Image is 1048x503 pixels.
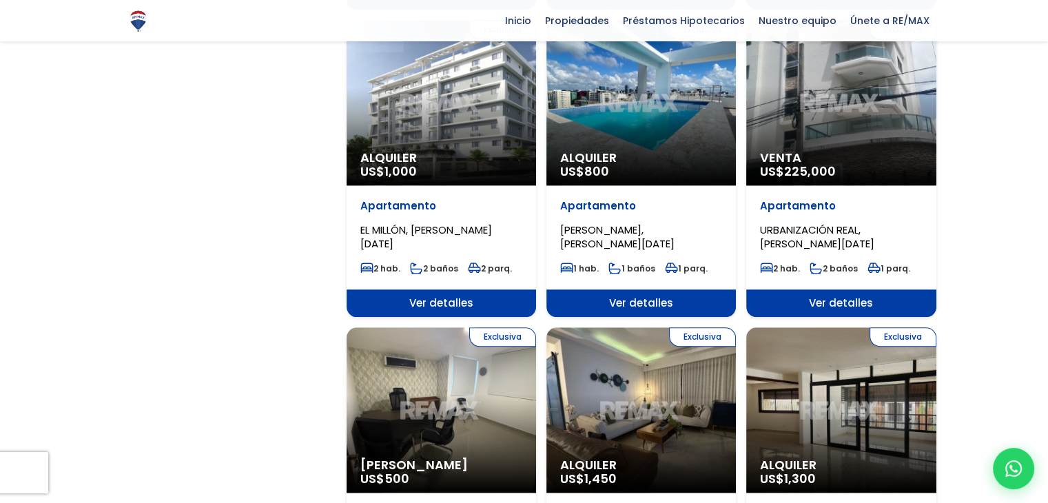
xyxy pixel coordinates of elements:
[384,470,409,487] span: 500
[468,263,512,274] span: 2 parq.
[126,9,150,33] img: Logo de REMAX
[560,199,722,213] p: Apartamento
[360,470,409,487] span: US$
[760,470,816,487] span: US$
[538,10,616,31] span: Propiedades
[616,10,752,31] span: Préstamos Hipotecarios
[584,470,617,487] span: 1,450
[360,163,417,180] span: US$
[560,163,609,180] span: US$
[867,263,910,274] span: 1 parq.
[584,163,609,180] span: 800
[347,20,536,317] a: Exclusiva Alquiler US$1,000 Apartamento EL MILLÓN, [PERSON_NAME][DATE] 2 hab. 2 baños 2 parq. Ver...
[760,163,836,180] span: US$
[360,199,522,213] p: Apartamento
[760,458,922,472] span: Alquiler
[360,151,522,165] span: Alquiler
[360,263,400,274] span: 2 hab.
[746,289,936,317] span: Ver detalles
[360,458,522,472] span: [PERSON_NAME]
[384,163,417,180] span: 1,000
[608,263,655,274] span: 1 baños
[760,263,800,274] span: 2 hab.
[546,289,736,317] span: Ver detalles
[760,151,922,165] span: Venta
[347,289,536,317] span: Ver detalles
[665,263,708,274] span: 1 parq.
[752,10,843,31] span: Nuestro equipo
[760,199,922,213] p: Apartamento
[784,470,816,487] span: 1,300
[870,327,936,347] span: Exclusiva
[546,20,736,317] a: Exclusiva Alquiler US$800 Apartamento [PERSON_NAME], [PERSON_NAME][DATE] 1 hab. 1 baños 1 parq. V...
[746,20,936,317] a: Exclusiva Venta US$225,000 Apartamento URBANIZACIÓN REAL, [PERSON_NAME][DATE] 2 hab. 2 baños 1 pa...
[360,223,492,251] span: EL MILLÓN, [PERSON_NAME][DATE]
[784,163,836,180] span: 225,000
[498,10,538,31] span: Inicio
[669,327,736,347] span: Exclusiva
[410,263,458,274] span: 2 baños
[560,263,599,274] span: 1 hab.
[560,458,722,472] span: Alquiler
[560,151,722,165] span: Alquiler
[810,263,858,274] span: 2 baños
[469,327,536,347] span: Exclusiva
[560,470,617,487] span: US$
[760,223,874,251] span: URBANIZACIÓN REAL, [PERSON_NAME][DATE]
[843,10,936,31] span: Únete a RE/MAX
[560,223,675,251] span: [PERSON_NAME], [PERSON_NAME][DATE]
